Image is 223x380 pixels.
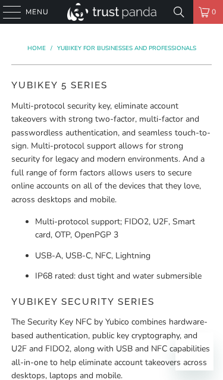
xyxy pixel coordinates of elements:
li: IP68 rated: dust tight and water submersible [35,270,211,283]
li: USB-A, USB-C, NFC, Lightning [35,249,211,262]
img: Trust Panda Australia [67,3,156,21]
iframe: Button to launch messaging window [175,332,213,370]
a: Home [27,44,48,52]
span: Menu [26,5,49,18]
a: YubiKey for Businesses and Professionals [57,44,196,52]
h2: YubiKey 5 Series [11,79,211,92]
p: Multi-protocol security key, eliminate account takeovers with strong two-factor, multi-factor and... [11,100,211,206]
li: Multi-protocol support; FIDO2, U2F, Smart card, OTP, OpenPGP 3 [35,215,211,242]
span: Home [27,44,46,52]
h2: YubiKey Security Series [11,295,211,309]
span: / [51,44,52,52]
